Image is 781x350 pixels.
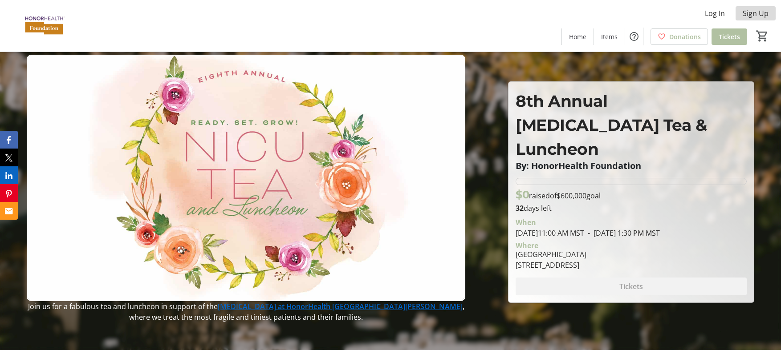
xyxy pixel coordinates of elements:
span: - [584,228,594,238]
button: Cart [754,28,770,44]
span: [DATE] 1:30 PM MST [584,228,660,238]
span: $600,000 [557,191,586,201]
p: raised of goal [516,187,601,203]
a: Home [562,28,594,45]
p: By: HonorHealth Foundation [516,161,747,171]
span: Donations [669,32,701,41]
span: Tickets [719,32,740,41]
span: Join us for a fabulous tea and luncheon in support of the [28,302,218,311]
button: Log In [698,6,732,20]
span: , where we treat the most fragile and tiniest patients and their families. [129,302,464,322]
div: 0% of fundraising goal reached [516,178,747,185]
div: [GEOGRAPHIC_DATA] [516,249,586,260]
span: Sign Up [743,8,769,19]
span: Items [601,32,618,41]
a: Items [594,28,625,45]
div: When [516,217,536,228]
div: [STREET_ADDRESS] [516,260,586,270]
span: $0 [516,188,529,201]
img: Campaign CTA Media Photo [27,55,465,301]
img: HonorHealth Foundation's Logo [5,4,85,48]
a: Tickets [712,28,747,45]
a: [MEDICAL_DATA] at HonorHealth [GEOGRAPHIC_DATA][PERSON_NAME] [218,302,463,311]
p: days left [516,203,747,213]
span: Log In [705,8,725,19]
a: Donations [651,28,708,45]
button: Help [625,28,643,45]
span: [DATE] 11:00 AM MST [516,228,584,238]
span: 32 [516,203,524,213]
span: 8th Annual [MEDICAL_DATA] Tea & Luncheon [516,91,707,159]
button: Sign Up [736,6,776,20]
div: Where [516,242,538,249]
span: Home [569,32,586,41]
